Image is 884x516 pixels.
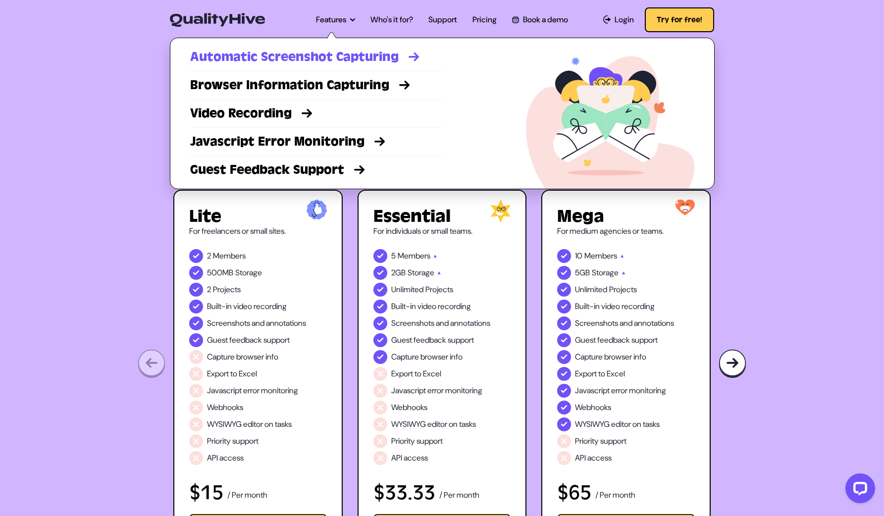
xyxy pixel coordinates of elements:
span: Built-in video recording [207,301,287,312]
span: Guest feedback support [207,334,290,346]
p: / Per month [595,489,635,503]
span: API access [207,452,244,464]
span: Storage [408,267,434,279]
span: Capture browser info [207,351,278,363]
span: Built-in video recording [391,301,471,312]
span: Capture browser info [575,351,646,363]
span: Guest feedback support [575,334,658,346]
span: Screenshots and annotations [575,317,674,329]
span: Guest feedback support [391,334,474,346]
a: Browser Information Capturing [190,76,442,94]
span: Export to Excel [575,368,625,380]
span: Unlimited [391,284,423,296]
p: / Per month [439,489,479,503]
span: Capture browser info [391,351,463,363]
span: Priority support [391,435,443,447]
span: Members [213,250,246,262]
p: For individuals or small teams. [373,225,511,237]
span: Webhooks [207,402,243,413]
span: WYSIWYG editor on tasks [207,418,292,430]
span: Export to Excel [391,368,441,380]
span: Members [584,250,617,262]
span: 2GB [391,267,406,279]
button: Try for free! [645,7,714,32]
span: Javascript error monitoring [391,385,482,397]
a: Login [603,14,634,26]
p: For medium agencies or teams. [557,225,695,237]
span: Javascript error monitoring [207,385,298,397]
a: Features [316,14,355,26]
a: Book a demo [512,14,568,26]
a: Support [428,14,457,26]
span: 500MB [207,267,233,279]
a: Guest Feedback Support [190,161,442,179]
h2: Mega [557,207,695,225]
span: 5 [391,250,396,262]
h2: Essential [373,207,511,225]
span: 2 [207,250,211,262]
span: API access [391,452,428,464]
span: Javascript error monitoring [575,385,666,397]
p: For freelancers or small sites. [189,225,327,237]
span: Built-in video recording [575,301,655,312]
img: Bug tracking tool [719,349,746,378]
span: Storage [235,267,262,279]
iframe: LiveChat chat widget [837,469,879,511]
span: ▲ [621,267,626,279]
span: WYSIWYG editor on tasks [391,418,476,430]
span: Priority support [207,435,259,447]
span: WYSIWYG editor on tasks [575,418,660,430]
span: ▲ [620,250,624,262]
a: Javascript Error Monitoring [190,133,442,151]
span: Unlimited [575,284,607,296]
h2: Lite [189,207,327,225]
a: Who's it for? [370,14,413,26]
span: Projects [425,284,453,296]
p: / Per month [227,489,267,503]
span: Screenshots and annotations [207,317,306,329]
span: API access [575,452,612,464]
span: Export to Excel [207,368,257,380]
span: ▲ [433,250,438,262]
span: Login [615,14,634,26]
h3: $65 [557,482,591,503]
h3: $33.33 [373,482,435,503]
span: Projects [609,284,637,296]
a: Video Recording [190,104,442,122]
img: QualityHive - Bug Tracking Tool [170,13,265,27]
span: Projects [213,284,241,296]
h3: $15 [189,482,223,503]
span: Webhooks [391,402,427,413]
img: Book a QualityHive Demo [512,16,519,23]
span: 5GB [575,267,590,279]
span: 10 [575,250,582,262]
span: 2 [207,284,211,296]
span: Webhooks [575,402,611,413]
span: Priority support [575,435,626,447]
span: Members [398,250,430,262]
span: Storage [592,267,619,279]
span: ▲ [437,267,442,279]
span: Screenshots and annotations [391,317,490,329]
a: Pricing [472,14,497,26]
a: Automatic Screenshot Capturing [190,48,442,66]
